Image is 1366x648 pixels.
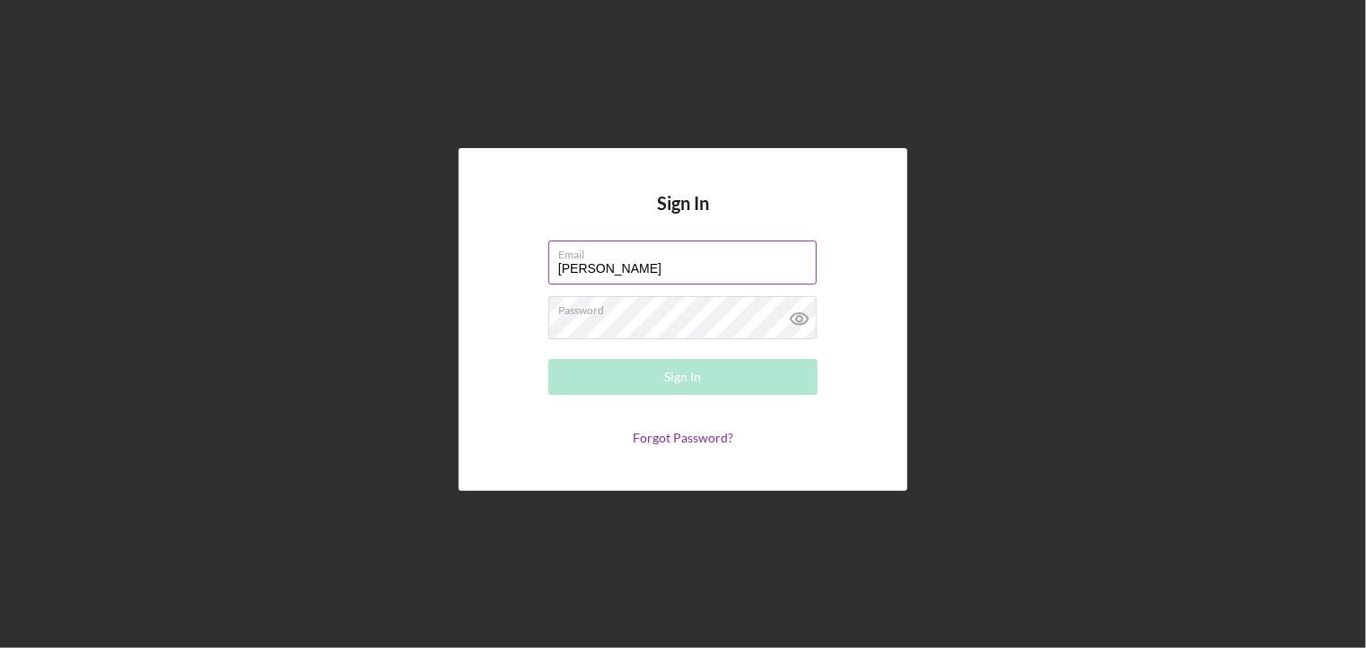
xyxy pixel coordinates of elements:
[548,359,818,395] button: Sign In
[558,297,817,317] label: Password
[665,359,702,395] div: Sign In
[657,193,709,241] h4: Sign In
[633,430,733,445] a: Forgot Password?
[558,241,817,261] label: Email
